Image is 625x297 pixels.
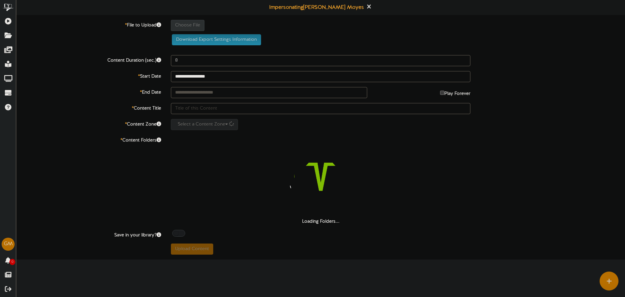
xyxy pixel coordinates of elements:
label: Content Duration (sec.) [11,55,166,64]
img: loading-spinner-2.png [279,135,362,218]
label: Content Zone [11,119,166,128]
a: Download Export Settings Information [169,37,261,42]
button: Download Export Settings Information [172,34,261,45]
button: Select a Content Zone [171,119,238,130]
label: Content Title [11,103,166,112]
input: Title of this Content [171,103,470,114]
label: End Date [11,87,166,96]
label: File to Upload [11,20,166,29]
label: Start Date [11,71,166,80]
strong: Loading Folders... [302,219,340,224]
label: Save in your library? [11,230,166,239]
label: Content Folders [11,135,166,144]
label: Play Forever [440,87,470,97]
div: GM [2,238,15,251]
input: Play Forever [440,91,444,95]
span: 0 [9,259,15,265]
button: Upload Content [171,244,213,255]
